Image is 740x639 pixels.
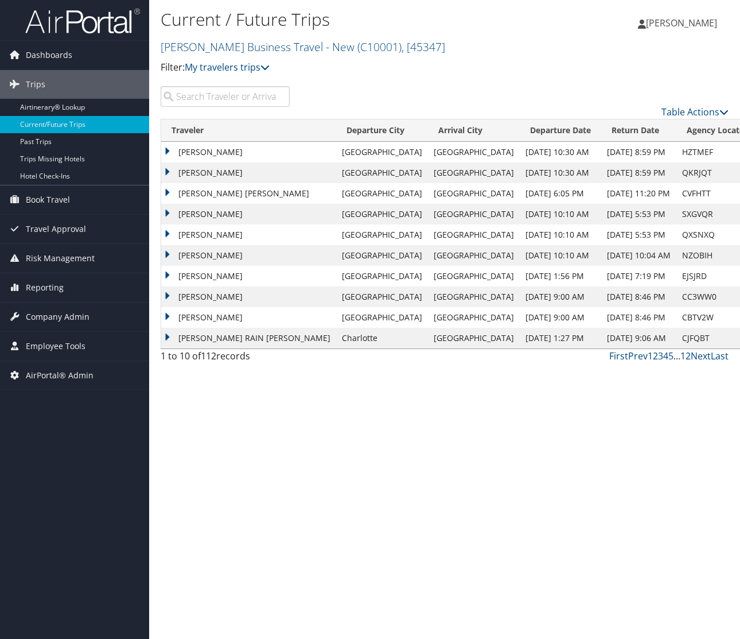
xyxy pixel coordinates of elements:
[161,7,539,32] h1: Current / Future Trips
[520,245,601,266] td: [DATE] 10:10 AM
[161,183,336,204] td: [PERSON_NAME] [PERSON_NAME]
[668,350,673,362] a: 5
[26,70,45,99] span: Trips
[25,7,140,34] img: airportal-logo.png
[601,328,676,348] td: [DATE] 9:06 AM
[520,162,601,183] td: [DATE] 10:30 AM
[601,183,676,204] td: [DATE] 11:20 PM
[161,266,336,286] td: [PERSON_NAME]
[653,350,658,362] a: 2
[402,39,445,55] span: , [ 45347 ]
[601,266,676,286] td: [DATE] 7:19 PM
[161,162,336,183] td: [PERSON_NAME]
[520,183,601,204] td: [DATE] 6:05 PM
[161,142,336,162] td: [PERSON_NAME]
[26,41,72,69] span: Dashboards
[601,204,676,224] td: [DATE] 5:53 PM
[601,142,676,162] td: [DATE] 8:59 PM
[161,119,336,142] th: Traveler: activate to sort column ascending
[520,204,601,224] td: [DATE] 10:10 AM
[648,350,653,362] a: 1
[663,350,668,362] a: 4
[26,185,70,214] span: Book Travel
[161,60,539,75] p: Filter:
[520,119,601,142] th: Departure Date: activate to sort column descending
[26,244,95,273] span: Risk Management
[601,162,676,183] td: [DATE] 8:59 PM
[520,307,601,328] td: [DATE] 9:00 AM
[428,224,520,245] td: [GEOGRAPHIC_DATA]
[161,224,336,245] td: [PERSON_NAME]
[428,307,520,328] td: [GEOGRAPHIC_DATA]
[609,350,628,362] a: First
[520,328,601,348] td: [DATE] 1:27 PM
[661,106,729,118] a: Table Actions
[520,286,601,307] td: [DATE] 9:00 AM
[161,286,336,307] td: [PERSON_NAME]
[161,328,336,348] td: [PERSON_NAME] RAIN [PERSON_NAME]
[680,350,691,362] a: 12
[336,328,428,348] td: Charlotte
[336,286,428,307] td: [GEOGRAPHIC_DATA]
[185,61,270,73] a: My travelers trips
[428,328,520,348] td: [GEOGRAPHIC_DATA]
[336,119,428,142] th: Departure City: activate to sort column ascending
[601,119,676,142] th: Return Date: activate to sort column ascending
[646,17,717,29] span: [PERSON_NAME]
[638,6,729,40] a: [PERSON_NAME]
[601,286,676,307] td: [DATE] 8:46 PM
[336,162,428,183] td: [GEOGRAPHIC_DATA]
[336,204,428,224] td: [GEOGRAPHIC_DATA]
[711,350,729,362] a: Last
[658,350,663,362] a: 3
[161,245,336,266] td: [PERSON_NAME]
[336,266,428,286] td: [GEOGRAPHIC_DATA]
[628,350,648,362] a: Prev
[161,204,336,224] td: [PERSON_NAME]
[201,350,216,362] span: 112
[520,142,601,162] td: [DATE] 10:30 AM
[520,266,601,286] td: [DATE] 1:56 PM
[26,215,86,243] span: Travel Approval
[161,86,290,107] input: Search Traveler or Arrival City
[428,142,520,162] td: [GEOGRAPHIC_DATA]
[26,303,89,331] span: Company Admin
[161,39,445,55] a: [PERSON_NAME] Business Travel - New
[428,286,520,307] td: [GEOGRAPHIC_DATA]
[161,307,336,328] td: [PERSON_NAME]
[26,361,94,390] span: AirPortal® Admin
[428,266,520,286] td: [GEOGRAPHIC_DATA]
[673,350,680,362] span: …
[336,307,428,328] td: [GEOGRAPHIC_DATA]
[336,183,428,204] td: [GEOGRAPHIC_DATA]
[601,224,676,245] td: [DATE] 5:53 PM
[428,204,520,224] td: [GEOGRAPHIC_DATA]
[601,307,676,328] td: [DATE] 8:46 PM
[336,142,428,162] td: [GEOGRAPHIC_DATA]
[428,119,520,142] th: Arrival City: activate to sort column ascending
[26,273,64,302] span: Reporting
[336,224,428,245] td: [GEOGRAPHIC_DATA]
[428,245,520,266] td: [GEOGRAPHIC_DATA]
[428,162,520,183] td: [GEOGRAPHIC_DATA]
[336,245,428,266] td: [GEOGRAPHIC_DATA]
[428,183,520,204] td: [GEOGRAPHIC_DATA]
[357,39,402,55] span: ( C10001 )
[691,350,711,362] a: Next
[26,332,85,361] span: Employee Tools
[520,224,601,245] td: [DATE] 10:10 AM
[161,349,290,369] div: 1 to 10 of records
[601,245,676,266] td: [DATE] 10:04 AM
